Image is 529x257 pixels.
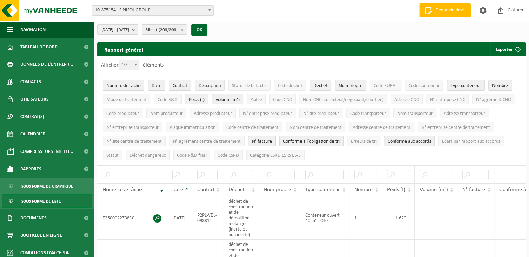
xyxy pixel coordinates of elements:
span: Contrat [173,83,187,88]
td: Conteneur ouvert 40 m³ - C40 [300,196,349,240]
span: Calendrier [20,125,46,143]
button: Code conteneurCode conteneur: Activate to sort [405,80,443,91]
span: Date [152,83,161,88]
span: Statut [106,153,119,158]
span: Adresse transporteur [444,111,485,116]
button: StatutStatut: Activate to sort [103,150,122,160]
button: N° factureN° facture: Activate to sort [248,136,276,146]
span: Type conteneur [451,83,481,88]
span: Mode de traitement [106,97,146,102]
h2: Rapport général [97,42,150,56]
span: 10 [119,60,139,70]
button: Code EURALCode EURAL: Activate to sort [370,80,401,91]
span: N° agrément CNC [476,97,511,102]
span: Code CNC [273,97,292,102]
span: Boutique en ligne [20,227,62,244]
span: N° site producteur [303,111,339,116]
button: Adresse producteurAdresse producteur: Activate to sort [190,108,236,118]
button: Conforme aux accords : Activate to sort [384,136,435,146]
span: Plaque immatriculation [170,125,215,130]
span: Poids (t) [189,97,205,102]
button: Code CNCCode CNC: Activate to sort [269,94,296,104]
a: Sous forme de graphique [2,179,92,193]
span: Type conteneur [305,187,340,193]
button: OK [191,24,207,36]
span: Adresse centre de traitement [353,125,410,130]
span: Nom centre de traitement [290,125,342,130]
span: Sous forme de graphique [21,180,73,193]
span: Conforme à l’obligation de tri [283,139,340,144]
button: DateDate: Activate to sort [148,80,165,91]
span: Code déchet [278,83,302,88]
button: Code R&D finalCode R&amp;D final: Activate to sort [173,150,210,160]
span: Déchet [229,187,245,193]
button: Nom transporteurNom transporteur: Activate to sort [393,108,436,118]
span: Nombre [354,187,373,193]
button: Code déchetCode déchet: Activate to sort [274,80,306,91]
button: Erreurs de triErreurs de tri: Activate to sort [347,136,380,146]
button: Adresse CNCAdresse CNC: Activate to sort [391,94,423,104]
span: Nom producteur [150,111,183,116]
span: N° entreprise producteur [243,111,292,116]
button: Site(s)(203/203) [142,24,187,35]
span: N° facture [252,139,272,144]
span: Tableau de bord [20,38,58,56]
span: N° entreprise centre de traitement [422,125,490,130]
span: Catégorie CSRD ESRS E5-5 [250,153,301,158]
span: N° entreprise CNC [430,97,465,102]
button: Code producteurCode producteur: Activate to sort [103,108,143,118]
span: Déchet dangereux [130,153,166,158]
button: DescriptionDescription: Activate to sort [195,80,225,91]
button: Exporter [490,42,525,56]
span: Contacts [20,73,41,91]
span: Code centre de traitement [226,125,279,130]
button: N° site producteurN° site producteur : Activate to sort [299,108,343,118]
button: Numéro de tâcheNuméro de tâche: Activate to remove sorting [103,80,144,91]
button: Code CSRDCode CSRD: Activate to sort [214,150,243,160]
span: Nom propre [339,83,362,88]
button: DéchetDéchet: Activate to sort [310,80,331,91]
span: Code R&D final [177,153,207,158]
span: [DATE] - [DATE] [101,25,129,35]
span: 10-875154 - SINISOL GROUP [92,6,213,15]
button: Adresse transporteurAdresse transporteur: Activate to sort [440,108,489,118]
span: Site(s) [146,25,178,35]
button: NombreNombre: Activate to sort [488,80,512,91]
label: Afficher éléments [101,62,164,68]
span: Navigation [20,21,46,38]
button: Conforme à l’obligation de tri : Activate to sort [279,136,344,146]
button: Écart par rapport aux accordsÉcart par rapport aux accords: Activate to sort [438,136,504,146]
button: Poids (t)Poids (t): Activate to sort [185,94,208,104]
span: Code CSRD [218,153,239,158]
button: Nom centre de traitementNom centre de traitement: Activate to sort [286,122,345,132]
span: 10 [119,60,139,70]
button: N° site centre de traitementN° site centre de traitement: Activate to sort [103,136,166,146]
span: Adresse producteur [194,111,232,116]
span: Erreurs de tri [351,139,377,144]
button: N° agrément centre de traitementN° agrément centre de traitement: Activate to sort [169,136,245,146]
button: Volume (m³)Volume (m³): Activate to sort [212,94,243,104]
button: Code centre de traitementCode centre de traitement: Activate to sort [223,122,282,132]
span: Code conteneur [409,83,440,88]
span: Documents [20,209,47,227]
span: Code transporteur [350,111,386,116]
span: Description [199,83,221,88]
span: Contrat(s) [20,108,44,125]
span: N° agrément centre de traitement [173,139,241,144]
span: Volume (m³) [420,187,448,193]
button: [DATE] - [DATE] [97,24,138,35]
span: Nom propre [264,187,291,193]
span: Volume (m³) [216,97,240,102]
span: Nom CNC (collecteur/négociant/courtier) [303,97,383,102]
td: T250002273830 [97,196,167,240]
span: Rapports [20,160,41,178]
span: Sous forme de liste [21,195,61,208]
button: Déchet dangereux : Activate to sort [126,150,170,160]
button: Code R&DCode R&amp;D: Activate to sort [154,94,182,104]
span: Données de l'entrepr... [20,56,73,73]
span: Utilisateurs [20,91,49,108]
button: N° entreprise producteurN° entreprise producteur: Activate to sort [239,108,296,118]
button: Nom producteurNom producteur: Activate to sort [146,108,186,118]
button: Catégorie CSRD ESRS E5-5Catégorie CSRD ESRS E5-5: Activate to sort [246,150,305,160]
span: Date [172,187,183,193]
